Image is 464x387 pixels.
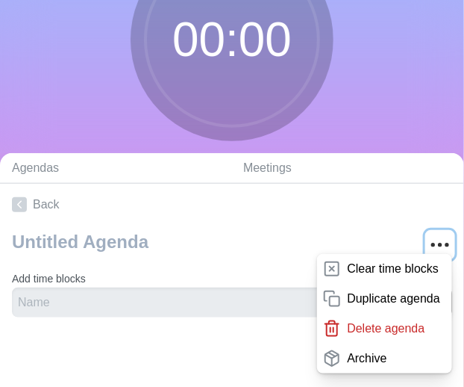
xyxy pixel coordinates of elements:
p: Delete agenda [347,320,424,338]
p: Clear time blocks [347,260,439,278]
p: Duplicate agenda [347,290,440,308]
input: Name [12,288,369,318]
p: Archive [347,350,386,368]
label: Add time blocks [12,273,86,285]
a: Meetings [231,153,464,184]
button: More [425,230,455,260]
